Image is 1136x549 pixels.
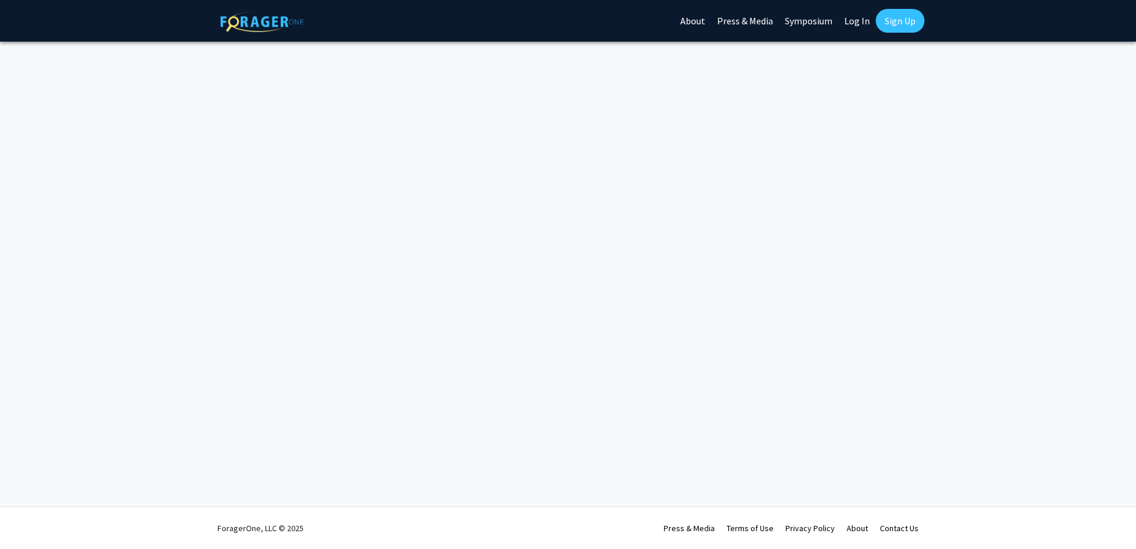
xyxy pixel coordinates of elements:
[880,523,919,534] a: Contact Us
[727,523,774,534] a: Terms of Use
[664,523,715,534] a: Press & Media
[876,9,924,33] a: Sign Up
[220,11,304,32] img: ForagerOne Logo
[785,523,835,534] a: Privacy Policy
[847,523,868,534] a: About
[217,507,304,549] div: ForagerOne, LLC © 2025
